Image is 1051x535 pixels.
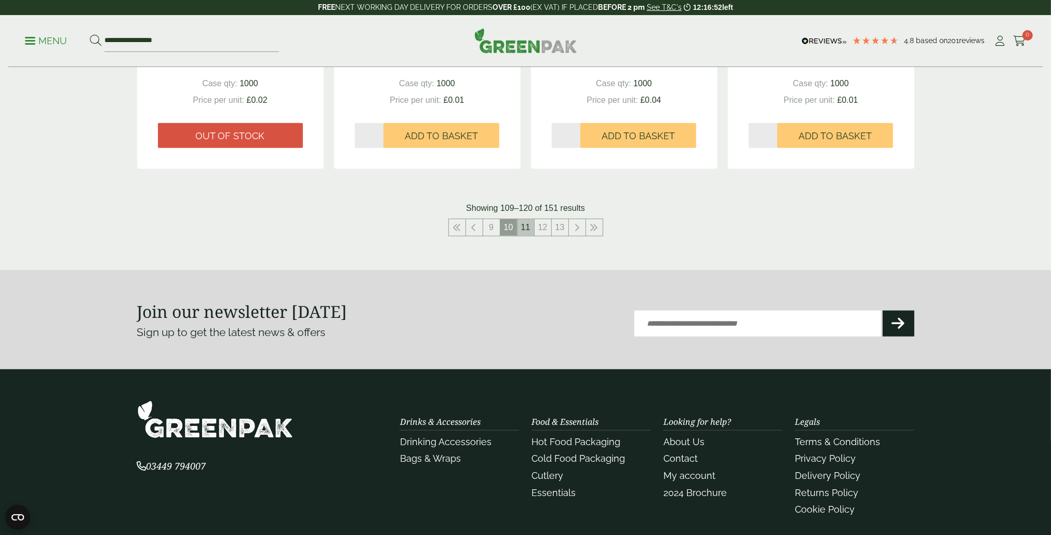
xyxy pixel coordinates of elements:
a: Out of stock [158,123,303,148]
span: Out of stock [196,130,265,142]
a: 03449 794007 [137,462,206,472]
strong: OVER £100 [493,3,530,11]
img: GreenPak Supplies [474,28,577,53]
a: Bags & Wraps [400,453,461,464]
span: 10 [500,219,517,236]
button: Add to Basket [383,123,499,148]
a: Terms & Conditions [795,436,880,447]
strong: FREE [318,3,335,11]
span: 1000 [240,79,258,88]
a: 13 [552,219,568,236]
a: About Us [663,436,704,447]
span: 201 [948,36,959,45]
a: Cutlery [531,470,563,481]
span: Case qty: [596,79,631,88]
img: GreenPak Supplies [137,400,293,438]
strong: Join our newsletter [DATE] [137,300,348,323]
a: Returns Policy [795,487,858,498]
a: 11 [517,219,534,236]
a: 9 [483,219,500,236]
div: 4.79 Stars [852,36,899,45]
button: Add to Basket [777,123,893,148]
span: Add to Basket [799,130,872,142]
a: See T&C's [647,3,682,11]
a: Menu [25,35,67,45]
img: REVIEWS.io [802,37,847,45]
span: Case qty: [202,79,237,88]
a: Essentials [531,487,576,498]
a: My account [663,470,715,481]
span: 4.8 [904,36,916,45]
span: £0.04 [641,96,661,104]
button: Open CMP widget [5,505,30,530]
span: £0.01 [837,96,858,104]
a: 12 [535,219,551,236]
a: Cookie Policy [795,504,855,515]
a: Contact [663,453,698,464]
a: 0 [1013,33,1026,49]
span: £0.01 [444,96,464,104]
span: Price per unit: [390,96,441,104]
a: Hot Food Packaging [531,436,620,447]
i: My Account [994,36,1007,46]
span: reviews [959,36,985,45]
a: Delivery Policy [795,470,860,481]
span: 03449 794007 [137,460,206,472]
span: Price per unit: [783,96,835,104]
a: 2024 Brochure [663,487,727,498]
a: Privacy Policy [795,453,856,464]
span: 1000 [436,79,455,88]
span: £0.02 [247,96,268,104]
span: 0 [1022,30,1033,41]
a: Drinking Accessories [400,436,491,447]
span: Add to Basket [405,130,478,142]
p: Showing 109–120 of 151 results [466,202,585,215]
span: 1000 [830,79,849,88]
span: Price per unit: [587,96,638,104]
a: Cold Food Packaging [531,453,625,464]
span: Case qty: [399,79,434,88]
span: Price per unit: [193,96,244,104]
span: Add to Basket [602,130,675,142]
p: Sign up to get the latest news & offers [137,324,487,341]
span: left [722,3,733,11]
button: Add to Basket [580,123,696,148]
strong: BEFORE 2 pm [598,3,645,11]
span: 12:16:52 [693,3,722,11]
span: 1000 [633,79,652,88]
span: Case qty: [793,79,828,88]
span: Based on [916,36,948,45]
i: Cart [1013,36,1026,46]
p: Menu [25,35,67,47]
